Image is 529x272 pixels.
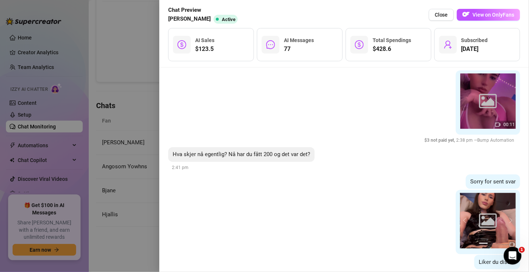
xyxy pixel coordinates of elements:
[503,122,515,127] span: 00:11
[457,9,520,21] button: OFView on OnlyFans
[470,178,516,185] span: Sorry for sent svar
[429,9,454,21] button: Close
[172,165,189,170] span: 2:41 pm
[284,45,314,54] span: 77
[168,6,241,15] span: Chat Preview
[444,40,452,49] span: user-add
[461,45,488,54] span: [DATE]
[168,15,211,24] span: [PERSON_NAME]
[173,151,310,158] span: Hva skjer nå egentlig? Nå har du fått 200 og det var det?
[510,242,515,247] span: video-camera
[373,37,411,43] span: Total Spendings
[479,259,516,265] span: Liker du disse?
[477,138,514,143] span: Bump Automation
[507,218,513,224] button: next
[473,12,515,18] span: View on OnlyFans
[222,17,235,22] span: Active
[195,37,214,43] span: AI Sales
[504,247,522,265] iframe: Intercom live chat
[284,37,314,43] span: AI Messages
[266,40,275,49] span: message
[435,12,448,18] span: Close
[355,40,364,49] span: dollar
[195,45,214,54] span: $123.5
[463,218,469,224] button: prev
[424,138,456,143] span: $ 3 not paid yet ,
[373,45,411,54] span: $428.6
[495,122,501,127] span: video-camera
[491,243,497,244] button: 2
[462,11,470,18] img: OF
[424,138,516,143] span: 2:38 pm —
[177,40,186,49] span: dollar
[519,247,525,253] span: 1
[461,37,488,43] span: Subscribed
